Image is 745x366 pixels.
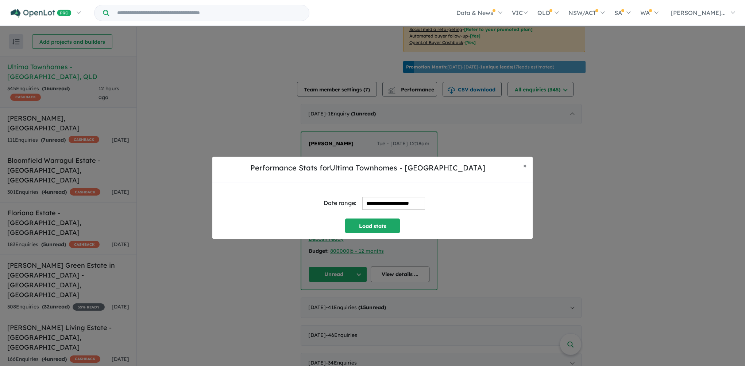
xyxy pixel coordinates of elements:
h5: Performance Stats for Ultima Townhomes - [GEOGRAPHIC_DATA] [218,162,517,173]
input: Try estate name, suburb, builder or developer [111,5,308,21]
div: Date range: [324,198,356,208]
img: Openlot PRO Logo White [11,9,72,18]
span: × [523,161,527,170]
span: [PERSON_NAME]... [671,9,726,16]
button: Load stats [345,219,400,233]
